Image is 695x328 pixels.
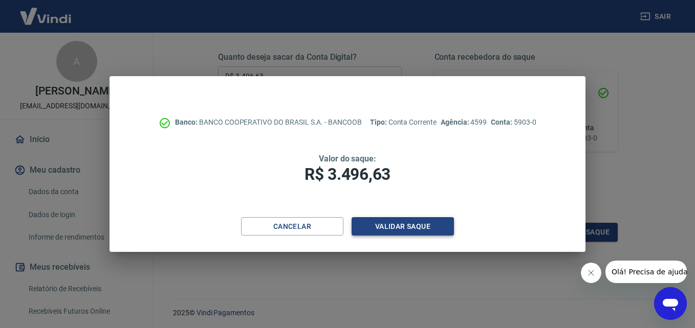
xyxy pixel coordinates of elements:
button: Cancelar [241,217,343,236]
p: 4599 [441,117,487,128]
iframe: Fechar mensagem [581,263,601,283]
span: Valor do saque: [319,154,376,163]
iframe: Botão para abrir a janela de mensagens [654,287,687,320]
span: Agência: [441,118,471,126]
span: R$ 3.496,63 [305,165,390,184]
span: Olá! Precisa de ajuda? [6,7,86,15]
button: Validar saque [352,217,454,236]
p: 5903-0 [491,117,536,128]
p: BANCO COOPERATIVO DO BRASIL S.A. - BANCOOB [175,117,362,128]
iframe: Mensagem da empresa [605,261,687,283]
p: Conta Corrente [370,117,437,128]
span: Conta: [491,118,514,126]
span: Banco: [175,118,199,126]
span: Tipo: [370,118,388,126]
